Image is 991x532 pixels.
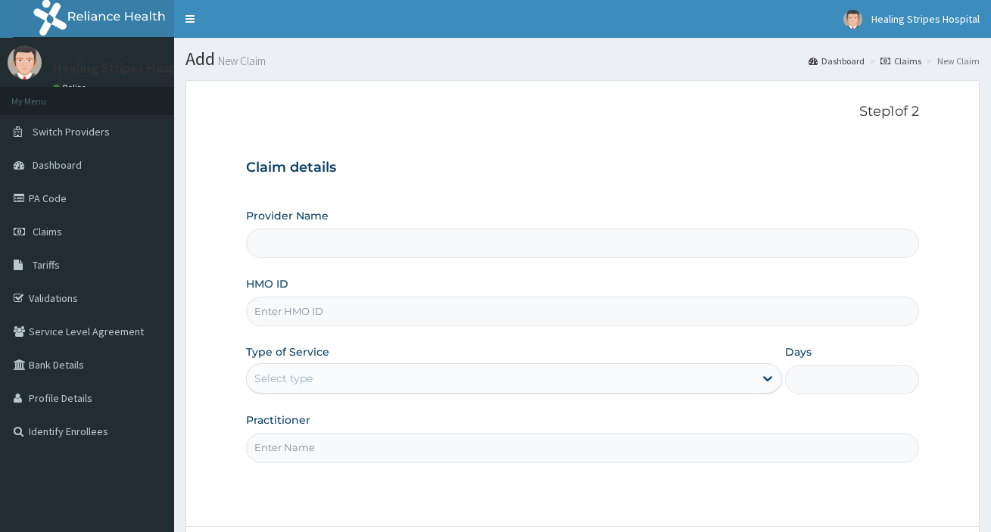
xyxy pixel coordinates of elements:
img: User Image [8,45,42,79]
input: Enter HMO ID [246,297,920,326]
span: Claims [33,225,62,238]
span: Dashboard [33,158,82,172]
p: Step 1 of 2 [246,104,920,120]
label: Type of Service [246,344,329,359]
span: Healing Stripes Hospital [871,12,980,26]
label: Days [785,344,812,359]
span: Switch Providers [33,125,110,138]
div: Select type [254,371,313,386]
h1: Add [185,49,980,69]
a: Claims [880,54,921,67]
p: Healing Stripes Hospital [53,61,197,75]
label: HMO ID [246,276,288,291]
a: Online [53,82,89,93]
label: Practitioner [246,412,310,428]
span: Tariffs [33,258,60,272]
h3: Claim details [246,160,920,176]
img: User Image [843,10,862,29]
small: New Claim [215,55,266,67]
li: New Claim [923,54,980,67]
a: Dashboard [809,54,865,67]
input: Enter Name [246,433,920,462]
label: Provider Name [246,208,329,223]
